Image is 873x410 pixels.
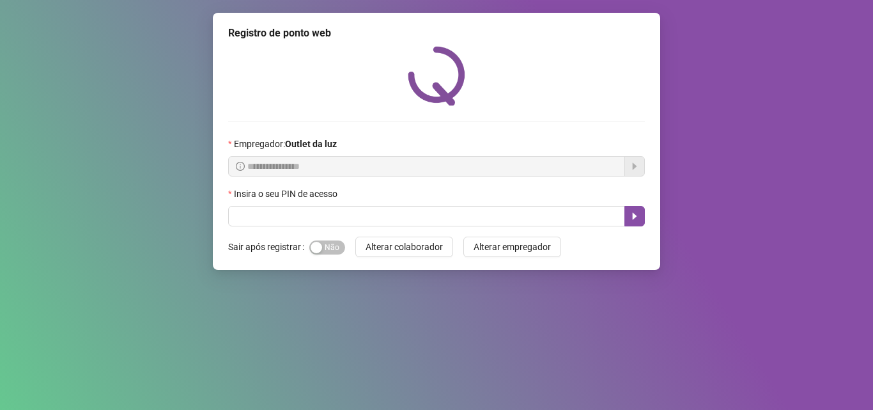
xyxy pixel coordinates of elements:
label: Insira o seu PIN de acesso [228,187,346,201]
img: QRPoint [408,46,465,106]
span: Alterar colaborador [366,240,443,254]
strong: Outlet da luz [285,139,337,149]
div: Registro de ponto web [228,26,645,41]
span: Alterar empregador [474,240,551,254]
span: caret-right [630,211,640,221]
button: Alterar empregador [463,237,561,257]
span: info-circle [236,162,245,171]
label: Sair após registrar [228,237,309,257]
span: Empregador : [234,137,337,151]
button: Alterar colaborador [355,237,453,257]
